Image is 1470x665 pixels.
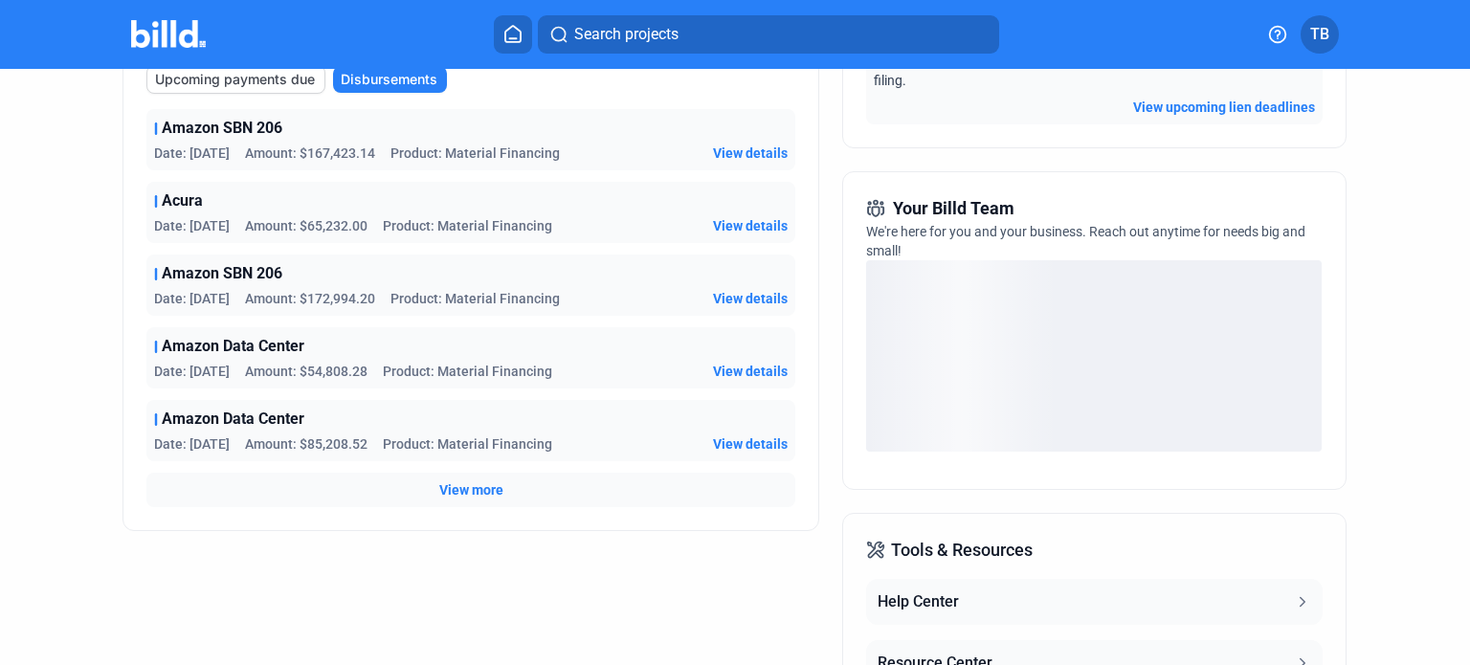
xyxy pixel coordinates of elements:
[383,434,552,454] span: Product: Material Financing
[333,66,447,93] button: Disbursements
[245,216,367,235] span: Amount: $65,232.00
[574,23,679,46] span: Search projects
[245,362,367,381] span: Amount: $54,808.28
[146,65,325,94] button: Upcoming payments due
[713,434,788,454] button: View details
[154,144,230,163] span: Date: [DATE]
[162,117,282,140] span: Amazon SBN 206
[713,144,788,163] button: View details
[390,289,560,308] span: Product: Material Financing
[878,590,959,613] div: Help Center
[1133,98,1315,117] button: View upcoming lien deadlines
[439,480,503,499] button: View more
[154,216,230,235] span: Date: [DATE]
[713,216,788,235] button: View details
[538,15,999,54] button: Search projects
[162,262,282,285] span: Amazon SBN 206
[390,144,560,163] span: Product: Material Financing
[155,70,315,89] span: Upcoming payments due
[713,362,788,381] button: View details
[383,362,552,381] span: Product: Material Financing
[383,216,552,235] span: Product: Material Financing
[245,144,375,163] span: Amount: $167,423.14
[162,189,203,212] span: Acura
[713,289,788,308] button: View details
[893,195,1014,222] span: Your Billd Team
[154,362,230,381] span: Date: [DATE]
[1301,15,1339,54] button: TB
[245,434,367,454] span: Amount: $85,208.52
[1310,23,1329,46] span: TB
[245,289,375,308] span: Amount: $172,994.20
[866,579,1322,625] button: Help Center
[131,20,207,48] img: Billd Company Logo
[866,224,1305,258] span: We're here for you and your business. Reach out anytime for needs big and small!
[154,434,230,454] span: Date: [DATE]
[154,289,230,308] span: Date: [DATE]
[866,260,1322,452] div: loading
[341,70,437,89] span: Disbursements
[162,335,304,358] span: Amazon Data Center
[162,408,304,431] span: Amazon Data Center
[891,537,1033,564] span: Tools & Resources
